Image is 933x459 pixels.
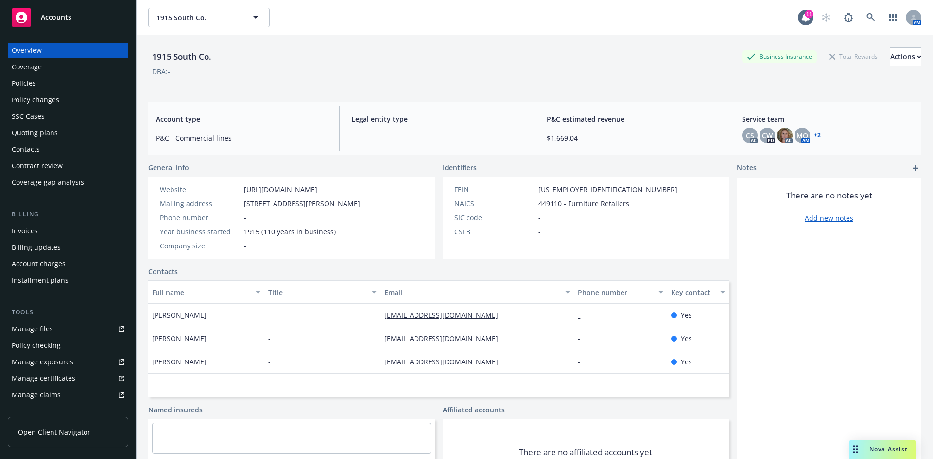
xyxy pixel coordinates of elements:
[268,333,271,344] span: -
[384,334,506,343] a: [EMAIL_ADDRESS][DOMAIN_NAME]
[8,92,128,108] a: Policy changes
[8,404,128,419] a: Manage BORs
[8,240,128,255] a: Billing updates
[148,266,178,277] a: Contacts
[156,114,328,124] span: Account type
[8,210,128,219] div: Billing
[443,163,477,173] span: Identifiers
[910,163,921,174] a: add
[805,10,813,18] div: 11
[454,213,535,223] div: SIC code
[578,334,588,343] a: -
[443,405,505,415] a: Affiliated accounts
[152,333,207,344] span: [PERSON_NAME]
[12,387,61,403] div: Manage claims
[268,357,271,367] span: -
[148,163,189,173] span: General info
[244,241,246,251] span: -
[8,76,128,91] a: Policies
[777,128,793,143] img: photo
[264,280,380,304] button: Title
[538,227,541,237] span: -
[12,158,63,174] div: Contract review
[8,59,128,75] a: Coverage
[8,338,128,353] a: Policy checking
[160,198,240,209] div: Mailing address
[12,256,66,272] div: Account charges
[12,371,75,386] div: Manage certificates
[152,357,207,367] span: [PERSON_NAME]
[8,354,128,370] a: Manage exposures
[12,223,38,239] div: Invoices
[160,241,240,251] div: Company size
[12,43,42,58] div: Overview
[454,227,535,237] div: CSLB
[671,287,714,297] div: Key contact
[244,227,336,237] span: 1915 (110 years in business)
[849,440,862,459] div: Drag to move
[742,50,817,63] div: Business Insurance
[8,321,128,337] a: Manage files
[12,175,84,190] div: Coverage gap analysis
[268,310,271,320] span: -
[578,311,588,320] a: -
[519,446,652,458] span: There are no affiliated accounts yet
[8,4,128,31] a: Accounts
[148,50,215,63] div: 1915 South Co.
[148,405,203,415] a: Named insureds
[814,132,821,138] a: +2
[538,184,677,195] span: [US_EMPLOYER_IDENTIFICATION_NUMBER]
[746,131,754,141] span: CS
[8,387,128,403] a: Manage claims
[160,213,240,223] div: Phone number
[244,185,317,194] a: [URL][DOMAIN_NAME]
[8,308,128,317] div: Tools
[18,427,90,437] span: Open Client Navigator
[41,14,71,21] span: Accounts
[849,440,916,459] button: Nova Assist
[152,287,250,297] div: Full name
[8,273,128,288] a: Installment plans
[8,158,128,174] a: Contract review
[8,223,128,239] a: Invoices
[160,227,240,237] div: Year business started
[380,280,574,304] button: Email
[816,8,836,27] a: Start snowing
[839,8,858,27] a: Report a Bug
[384,357,506,366] a: [EMAIL_ADDRESS][DOMAIN_NAME]
[268,287,366,297] div: Title
[158,429,161,439] a: -
[12,92,59,108] div: Policy changes
[351,133,523,143] span: -
[12,142,40,157] div: Contacts
[547,114,718,124] span: P&C estimated revenue
[8,125,128,141] a: Quoting plans
[12,354,73,370] div: Manage exposures
[890,47,921,66] button: Actions
[244,213,246,223] span: -
[384,287,559,297] div: Email
[538,213,541,223] span: -
[160,184,240,195] div: Website
[681,333,692,344] span: Yes
[384,311,506,320] a: [EMAIL_ADDRESS][DOMAIN_NAME]
[12,321,53,337] div: Manage files
[152,66,170,77] div: DBA: -
[12,404,57,419] div: Manage BORs
[244,198,360,209] span: [STREET_ADDRESS][PERSON_NAME]
[8,256,128,272] a: Account charges
[574,280,667,304] button: Phone number
[12,338,61,353] div: Policy checking
[152,310,207,320] span: [PERSON_NAME]
[805,213,853,223] a: Add new notes
[890,48,921,66] div: Actions
[578,357,588,366] a: -
[883,8,903,27] a: Switch app
[454,198,535,209] div: NAICS
[681,357,692,367] span: Yes
[796,131,808,141] span: MQ
[12,273,69,288] div: Installment plans
[547,133,718,143] span: $1,669.04
[869,445,908,453] span: Nova Assist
